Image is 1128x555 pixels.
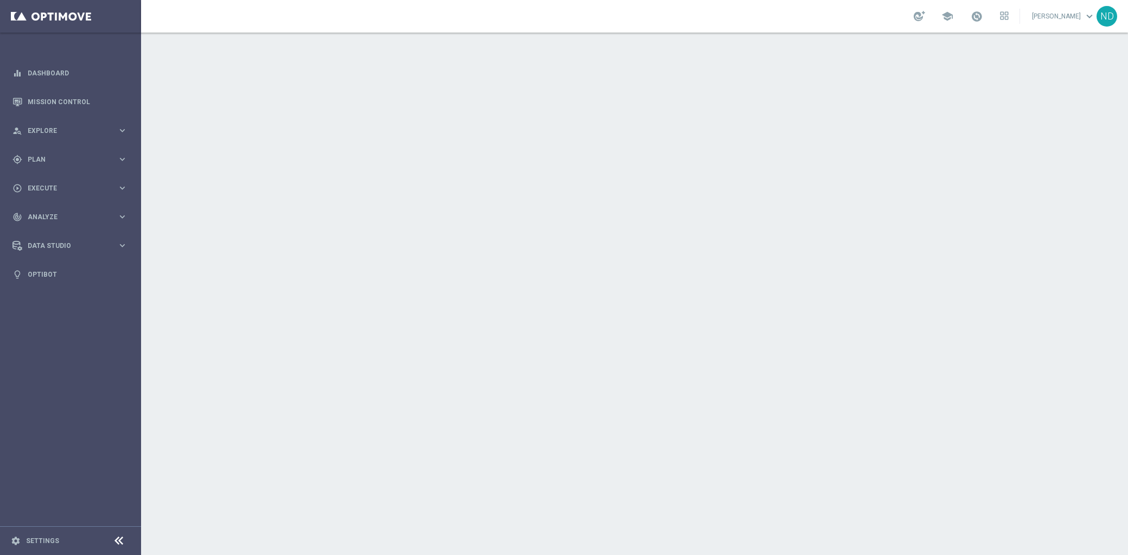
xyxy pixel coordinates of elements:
[12,59,128,87] div: Dashboard
[12,69,128,78] button: equalizer Dashboard
[12,68,22,78] i: equalizer
[12,155,22,164] i: gps_fixed
[1084,10,1095,22] span: keyboard_arrow_down
[12,241,128,250] button: Data Studio keyboard_arrow_right
[941,10,953,22] span: school
[117,154,128,164] i: keyboard_arrow_right
[12,212,117,222] div: Analyze
[12,87,128,116] div: Mission Control
[12,183,117,193] div: Execute
[28,243,117,249] span: Data Studio
[12,184,128,193] button: play_circle_outline Execute keyboard_arrow_right
[12,155,128,164] button: gps_fixed Plan keyboard_arrow_right
[12,126,128,135] button: person_search Explore keyboard_arrow_right
[28,156,117,163] span: Plan
[28,260,128,289] a: Optibot
[12,241,117,251] div: Data Studio
[28,214,117,220] span: Analyze
[12,126,117,136] div: Explore
[117,125,128,136] i: keyboard_arrow_right
[28,59,128,87] a: Dashboard
[12,183,22,193] i: play_circle_outline
[28,127,117,134] span: Explore
[12,155,117,164] div: Plan
[117,183,128,193] i: keyboard_arrow_right
[12,212,22,222] i: track_changes
[11,536,21,546] i: settings
[12,126,22,136] i: person_search
[28,87,128,116] a: Mission Control
[12,270,128,279] button: lightbulb Optibot
[28,185,117,192] span: Execute
[1031,8,1097,24] a: [PERSON_NAME]keyboard_arrow_down
[12,260,128,289] div: Optibot
[117,240,128,251] i: keyboard_arrow_right
[117,212,128,222] i: keyboard_arrow_right
[26,538,59,544] a: Settings
[1097,6,1117,27] div: ND
[12,270,22,279] i: lightbulb
[12,213,128,221] button: track_changes Analyze keyboard_arrow_right
[12,98,128,106] button: Mission Control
